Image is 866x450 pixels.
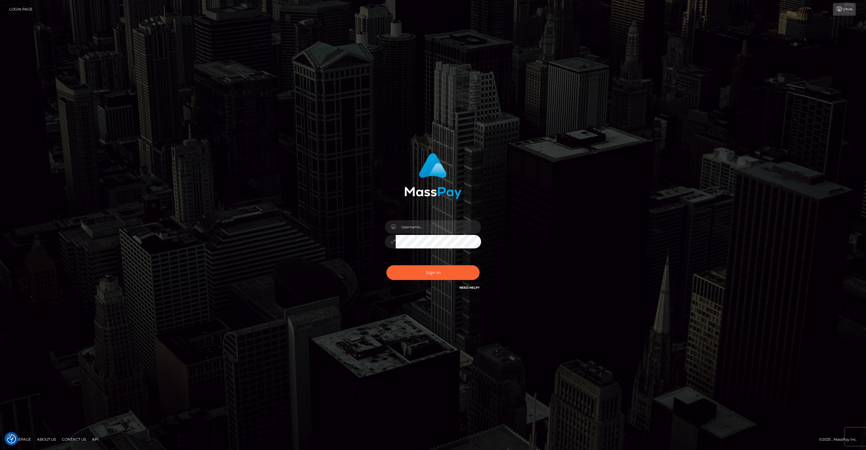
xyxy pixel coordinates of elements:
button: Sign in [386,265,480,280]
img: Revisit consent button [7,434,16,443]
a: Login Page [9,3,32,16]
a: Contact Us [60,435,88,444]
a: Homepage [7,435,33,444]
a: About Us [35,435,58,444]
button: Consent Preferences [7,434,16,443]
a: Login [833,3,856,16]
a: API [90,435,101,444]
div: © 2025 , MassPay Inc. [819,436,861,443]
input: Username... [396,220,481,234]
a: Need Help? [459,286,480,290]
img: MassPay Login [404,153,462,199]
